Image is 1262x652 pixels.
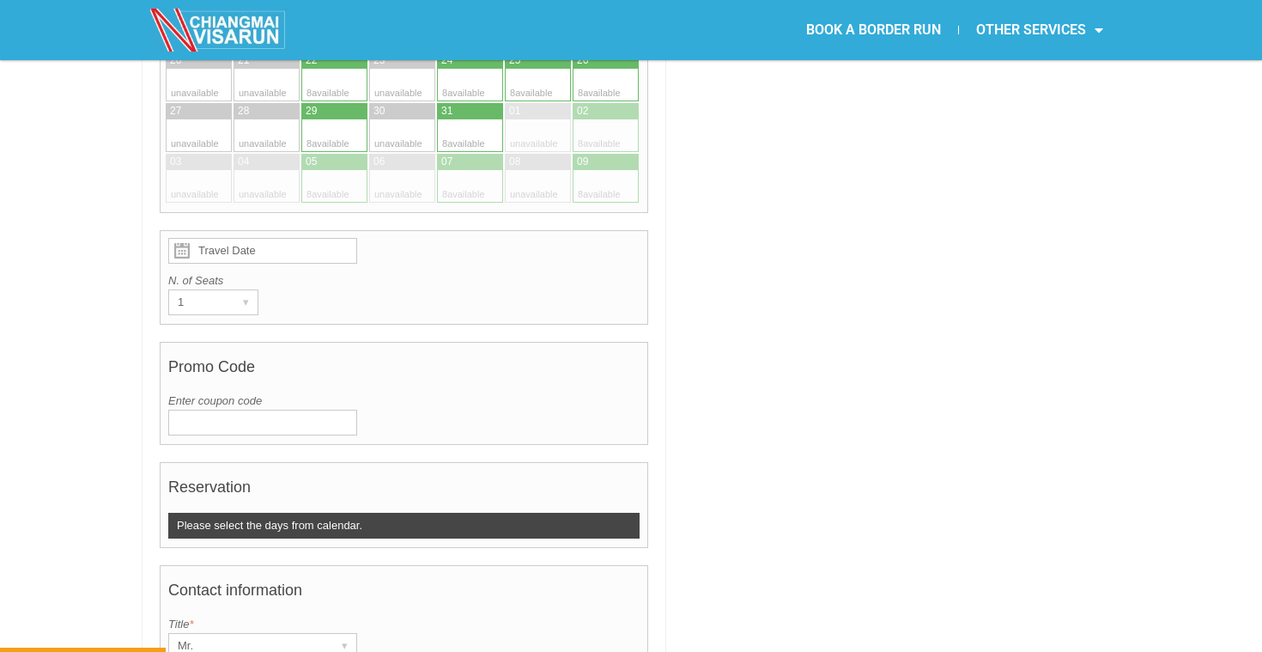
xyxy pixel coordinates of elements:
div: 03 [170,155,181,169]
div: Please select the days from calendar. [168,513,640,539]
div: 07 [441,155,452,169]
div: 08 [509,155,520,169]
div: 21 [238,53,249,68]
label: Title [168,616,640,633]
div: 26 [577,53,588,68]
div: 04 [238,155,249,169]
div: 30 [373,104,385,119]
div: 28 [238,104,249,119]
label: Enter coupon code [168,393,640,410]
h4: Reservation [168,470,640,513]
div: 22 [306,53,317,68]
div: 23 [373,53,385,68]
label: N. of Seats [168,272,640,289]
div: 05 [306,155,317,169]
a: OTHER SERVICES [959,10,1120,50]
div: 01 [509,104,520,119]
div: 31 [441,104,452,119]
a: BOOK A BORDER RUN [789,10,958,50]
div: 1 [169,290,225,314]
nav: Menu [631,10,1120,50]
div: 24 [441,53,452,68]
div: 02 [577,104,588,119]
div: 09 [577,155,588,169]
div: 27 [170,104,181,119]
h4: Promo Code [168,350,640,393]
div: 25 [509,53,520,68]
div: 20 [170,53,181,68]
h4: Contact information [168,573,640,616]
div: ▾ [234,290,258,314]
div: 29 [306,104,317,119]
div: 06 [373,155,385,169]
